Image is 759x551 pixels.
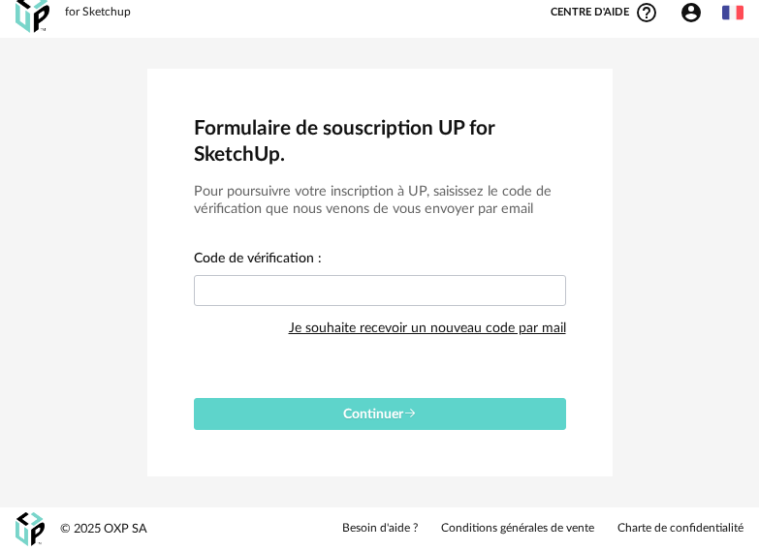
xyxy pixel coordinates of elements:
a: Conditions générales de vente [441,521,594,536]
a: Charte de confidentialité [617,521,743,536]
button: Continuer [194,398,566,430]
img: OXP [16,512,45,546]
span: Centre d'aideHelp Circle Outline icon [551,1,658,24]
h2: Formulaire de souscription UP for SketchUp. [194,115,566,168]
img: fr [722,2,743,23]
span: Continuer [343,408,417,421]
a: Besoin d'aide ? [342,521,418,536]
div: © 2025 OXP SA [60,521,147,537]
span: Account Circle icon [680,1,712,24]
div: Je souhaite recevoir un nouveau code par mail [289,309,566,348]
h3: Pour poursuivre votre inscription à UP, saisissez le code de vérification que nous venons de vous... [194,183,566,219]
label: Code de vérification : [194,252,322,269]
span: Account Circle icon [680,1,703,24]
div: for Sketchup [65,5,131,20]
span: Help Circle Outline icon [635,1,658,24]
